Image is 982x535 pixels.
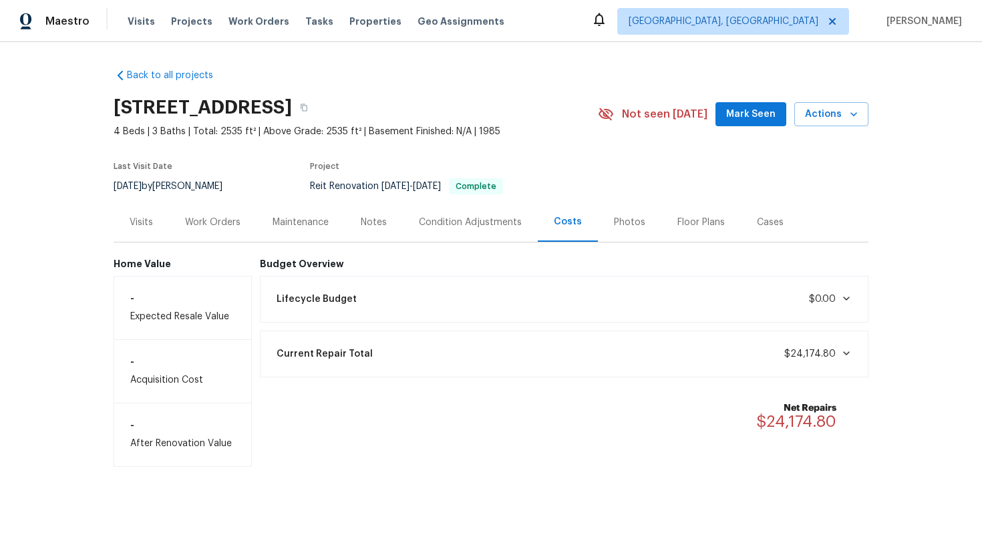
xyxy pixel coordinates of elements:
span: Maestro [45,15,90,28]
span: Lifecycle Budget [277,293,357,306]
span: Mark Seen [726,106,776,123]
span: $24,174.80 [756,413,836,429]
span: Geo Assignments [418,15,504,28]
div: After Renovation Value [114,403,252,467]
span: Complete [450,182,502,190]
span: Visits [128,15,155,28]
div: Photos [614,216,645,229]
b: Net Repairs [756,401,836,415]
span: [DATE] [381,182,410,191]
div: Notes [361,216,387,229]
div: Visits [130,216,153,229]
div: Work Orders [185,216,240,229]
h6: - [130,356,235,367]
span: Properties [349,15,401,28]
h6: - [130,293,235,303]
span: Actions [805,106,858,123]
span: Reit Renovation [310,182,503,191]
button: Actions [794,102,868,127]
h6: Home Value [114,258,252,269]
span: [DATE] [114,182,142,191]
div: Cases [757,216,784,229]
button: Mark Seen [715,102,786,127]
h6: - [130,419,235,430]
div: Acquisition Cost [114,340,252,403]
h6: Budget Overview [260,258,869,269]
span: - [381,182,441,191]
span: Projects [171,15,212,28]
span: $0.00 [809,295,836,304]
div: Condition Adjustments [419,216,522,229]
span: [GEOGRAPHIC_DATA], [GEOGRAPHIC_DATA] [629,15,818,28]
span: Last Visit Date [114,162,172,170]
h2: [STREET_ADDRESS] [114,101,292,114]
span: Project [310,162,339,170]
span: $24,174.80 [784,349,836,359]
div: Expected Resale Value [114,276,252,340]
div: Maintenance [273,216,329,229]
div: Costs [554,215,582,228]
a: Back to all projects [114,69,242,82]
span: Tasks [305,17,333,26]
div: by [PERSON_NAME] [114,178,238,194]
span: 4 Beds | 3 Baths | Total: 2535 ft² | Above Grade: 2535 ft² | Basement Finished: N/A | 1985 [114,125,598,138]
span: [PERSON_NAME] [881,15,962,28]
span: Current Repair Total [277,347,373,361]
button: Copy Address [292,96,316,120]
span: [DATE] [413,182,441,191]
span: Not seen [DATE] [622,108,707,121]
div: Floor Plans [677,216,725,229]
span: Work Orders [228,15,289,28]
